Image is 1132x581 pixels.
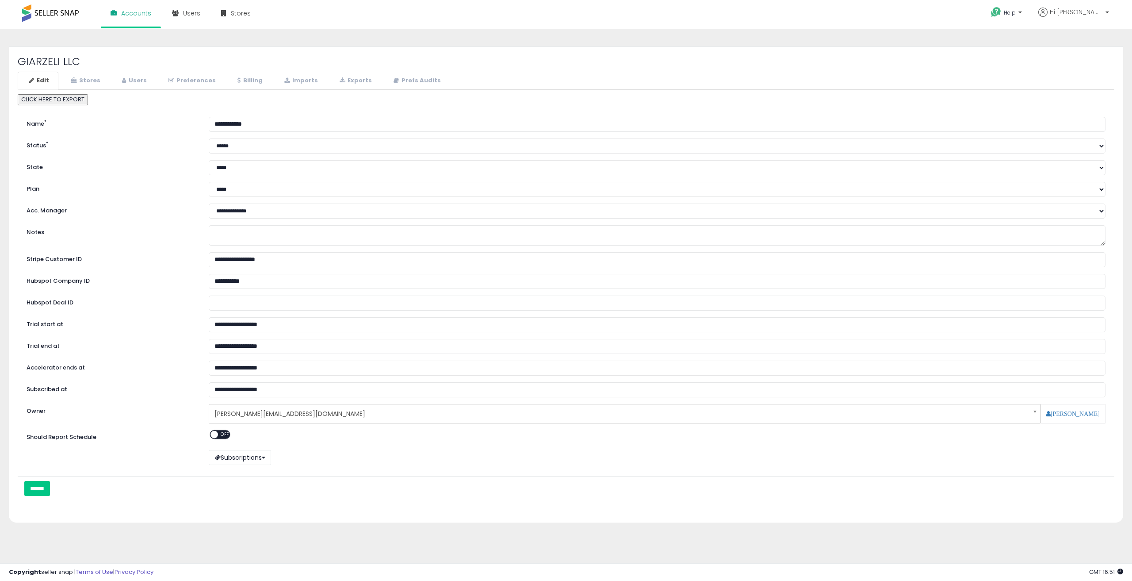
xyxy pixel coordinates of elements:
[1038,8,1109,27] a: Hi [PERSON_NAME]
[9,568,41,576] strong: Copyright
[231,9,251,18] span: Stores
[20,160,202,172] label: State
[20,117,202,128] label: Name
[27,433,96,442] label: Should Report Schedule
[20,204,202,215] label: Acc. Manager
[20,317,202,329] label: Trial start at
[1004,9,1016,16] span: Help
[18,94,88,105] button: CLICK HERE TO EXPORT
[115,568,153,576] a: Privacy Policy
[382,72,450,90] a: Prefs Audits
[1050,8,1103,16] span: Hi [PERSON_NAME]
[20,252,202,264] label: Stripe Customer ID
[20,274,202,285] label: Hubspot Company ID
[59,72,110,90] a: Stores
[9,568,153,577] div: seller snap | |
[990,7,1002,18] i: Get Help
[226,72,272,90] a: Billing
[209,450,271,465] button: Subscriptions
[20,361,202,372] label: Accelerator ends at
[20,182,202,193] label: Plan
[157,72,225,90] a: Preferences
[20,296,202,307] label: Hubspot Deal ID
[218,431,232,438] span: OFF
[1089,568,1123,576] span: 2025-10-6 16:51 GMT
[183,9,200,18] span: Users
[20,139,202,150] label: Status
[214,406,1024,421] span: [PERSON_NAME][EMAIL_ADDRESS][DOMAIN_NAME]
[20,382,202,394] label: Subscribed at
[273,72,327,90] a: Imports
[20,339,202,350] label: Trial end at
[328,72,381,90] a: Exports
[111,72,156,90] a: Users
[121,9,151,18] span: Accounts
[76,568,113,576] a: Terms of Use
[18,56,1114,67] h2: GIARZELI LLC
[1046,411,1100,417] a: [PERSON_NAME]
[20,225,202,237] label: Notes
[27,407,46,416] label: Owner
[18,72,58,90] a: Edit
